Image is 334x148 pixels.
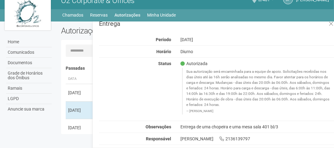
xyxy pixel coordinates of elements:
[68,90,91,96] div: [DATE]
[66,74,93,84] th: Data
[6,47,52,58] a: Comunicados
[6,68,52,83] a: Grade de Horários dos Ônibus
[180,61,208,66] span: Autorizada
[146,136,171,141] strong: Responsável
[61,26,193,35] h2: Autorizações
[147,11,176,19] a: Minha Unidade
[114,11,140,19] a: Autorizações
[68,107,91,113] div: [DATE]
[158,61,171,66] strong: Status
[6,104,52,114] a: Anuncie sua marca
[66,66,330,71] h4: Passadas
[186,109,331,113] footer: [PERSON_NAME]
[68,125,91,131] div: [DATE]
[6,58,52,68] a: Documentos
[156,49,171,54] strong: Horário
[62,11,83,19] a: Chamados
[6,37,52,47] a: Home
[146,124,171,129] strong: Observações
[90,11,108,19] a: Reservas
[6,94,52,104] a: LGPD
[156,37,171,42] strong: Período
[6,83,52,94] a: Ramais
